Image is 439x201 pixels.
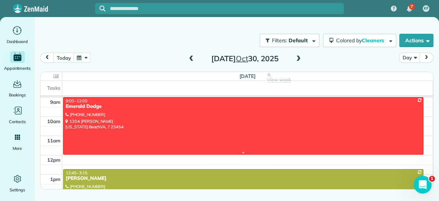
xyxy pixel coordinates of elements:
span: 9:00 - 12:00 [66,98,87,103]
a: Settings [3,173,32,194]
button: prev [40,53,54,63]
span: 7 [410,4,413,10]
span: Colored by [336,37,387,44]
span: [DATE] [240,73,256,79]
a: Bookings [3,78,32,99]
span: Cleaners [362,37,386,44]
span: Bookings [9,91,26,99]
span: Contacts [9,118,26,125]
div: 7 unread notifications [401,1,417,17]
span: Default [289,37,308,44]
span: 1 [429,176,435,182]
span: 9am [50,99,61,105]
span: Appointments [4,65,31,72]
a: Appointments [3,51,32,72]
button: Colored byCleaners [323,34,396,47]
button: next [419,53,433,63]
h2: [DATE] 30, 2025 [198,55,291,63]
span: Settings [10,186,25,194]
span: 11am [47,138,61,144]
span: 1pm [50,176,61,182]
span: Oct [236,54,248,63]
svg: Focus search [100,6,105,11]
button: today [53,53,74,63]
span: View week [267,77,291,83]
span: KF [424,6,429,11]
button: Filters: Default [260,34,319,47]
span: 10am [47,118,61,124]
span: More [13,145,22,152]
button: Day [399,53,420,63]
div: [PERSON_NAME] [65,175,421,182]
button: Focus search [95,6,105,11]
iframe: Intercom live chat [414,176,432,194]
div: Emerald Dodge [65,103,421,110]
span: Dashboard [7,38,28,45]
a: Filters: Default [256,34,319,47]
span: 12pm [47,157,61,163]
button: Actions [399,34,433,47]
a: Contacts [3,105,32,125]
span: Filters: [272,37,287,44]
a: Dashboard [3,24,32,45]
span: 12:45 - 3:15 [66,170,87,175]
span: Tasks [47,85,61,91]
